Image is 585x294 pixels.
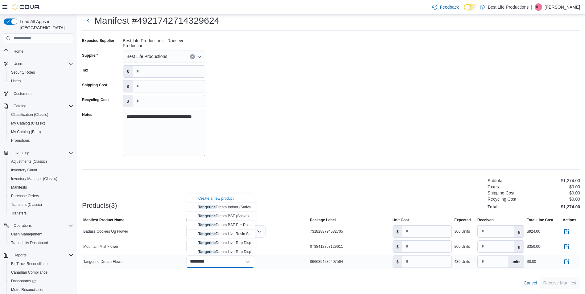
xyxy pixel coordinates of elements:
[198,196,234,201] button: Create a new product
[543,280,576,286] span: Receive Manifest
[454,259,470,264] div: 430 Units
[477,218,494,223] span: Received
[6,285,76,294] button: Metrc Reconciliation
[514,226,524,237] label: g
[9,120,48,127] a: My Catalog (Classic)
[514,241,524,252] label: g
[11,251,73,259] span: Reports
[9,210,73,217] span: Transfers
[187,203,255,212] button: Tangerine Dream Indoor (Sativa)
[14,150,29,155] span: Inventory
[6,230,76,239] button: Cash Management
[83,229,128,234] span: Badass Cookies Og Flower
[82,97,109,102] label: Recycling Cost
[11,168,37,173] span: Inventory Count
[198,241,272,245] span: Dream Live Terp Dispo (1g Sativa)
[393,226,402,237] label: $
[9,277,38,285] a: Dashboards
[6,128,76,136] button: My Catalog (Beta)
[9,269,73,276] span: Canadian Compliance
[561,204,580,209] h4: $1,274.00
[11,211,27,216] span: Transfers
[310,229,343,234] span: 7318288794532705
[83,218,124,223] span: Manifest Product Name
[9,137,32,144] a: Promotions
[187,239,255,247] button: Tangerine Dream Live Terp Dispo (1g Sativa)
[540,277,580,289] button: Receive Manifest
[6,174,76,183] button: Inventory Manager (Classic)
[82,38,114,43] label: Expected Supplier
[198,250,272,254] span: Dream Live Terp Dispo (2g Sativa)
[9,201,44,208] a: Transfers (Classic)
[14,223,32,228] span: Operations
[6,119,76,128] button: My Catalog (Classic)
[393,256,402,267] label: $
[310,218,336,223] span: Package Label
[245,259,250,264] button: Close list of options
[190,54,195,59] button: Clear input
[123,66,133,77] label: $
[9,269,50,276] a: Canadian Compliance
[11,240,48,245] span: Traceabilty Dashboard
[454,244,470,249] div: 200 Units
[488,204,497,209] h4: Total
[83,244,118,249] span: Mountain Mist Flower
[11,121,45,126] span: My Catalog (Classic)
[82,83,107,88] label: Shipping Cost
[14,91,31,96] span: Customers
[9,184,29,191] a: Manifests
[1,221,76,230] button: Operations
[9,286,47,293] a: Metrc Reconciliation
[6,166,76,174] button: Inventory Count
[187,194,255,203] button: Create a new product
[527,229,540,234] div: $924.00
[9,239,73,247] span: Traceabilty Dashboard
[454,218,471,223] span: Expected
[187,230,255,239] button: Tangerine Dream Live Resin Sugar (1g Sativa)
[11,185,27,190] span: Manifests
[11,222,73,229] span: Operations
[9,77,23,85] a: Users
[1,149,76,157] button: Inventory
[310,244,343,249] span: 0738412858129611
[561,178,580,183] p: $1,274.00
[488,178,503,183] h6: Subtotal
[11,149,73,157] span: Inventory
[11,149,31,157] button: Inventory
[198,205,252,209] span: Dream Indoor (Sativa)
[11,232,42,237] span: Cash Management
[9,231,73,238] span: Cash Management
[11,102,73,110] span: Catalog
[14,253,27,258] span: Reports
[1,59,76,68] button: Users
[9,175,73,182] span: Inventory Manager (Classic)
[310,259,343,264] span: 0666894236407564
[488,197,516,202] h6: Recycling Cost
[569,184,580,189] p: $0.00
[11,60,26,67] button: Users
[11,48,26,55] a: Home
[187,247,255,256] button: Tangerine Dream Live Terp Dispo (2g Sativa)
[11,60,73,67] span: Users
[11,279,36,284] span: Dashboards
[9,260,73,267] span: BioTrack Reconciliation
[9,286,73,293] span: Metrc Reconciliation
[9,184,73,191] span: Manifests
[257,229,262,234] button: Open list of options
[11,102,29,110] button: Catalog
[11,47,73,55] span: Home
[186,218,215,223] span: Mapped Product
[17,18,73,31] span: Load All Apps in [GEOGRAPHIC_DATA]
[123,95,133,107] label: $
[187,221,255,230] button: Tangerine Dream BSF Pre-Roll (0.95g Sativa)
[464,4,477,10] input: Dark Mode
[1,251,76,259] button: Reports
[11,90,73,97] span: Customers
[11,90,34,97] a: Customers
[187,212,255,221] button: Tangerine Dream BSF (Sativa)
[11,251,29,259] button: Reports
[9,201,73,208] span: Transfers (Classic)
[9,128,43,136] a: My Catalog (Beta)
[11,176,57,181] span: Inventory Manager (Classic)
